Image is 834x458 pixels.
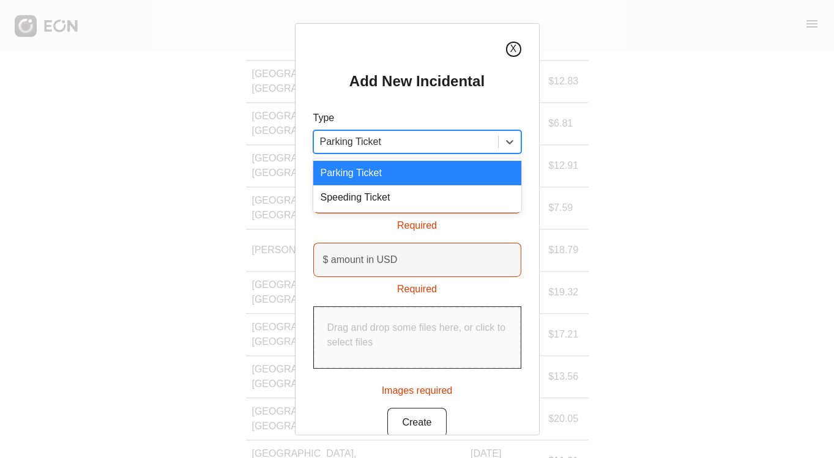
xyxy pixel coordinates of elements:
[313,160,521,185] div: Parking Ticket
[382,378,453,397] div: Images required
[387,407,446,437] button: Create
[313,276,521,296] div: Required
[323,252,398,267] label: $ amount in USD
[313,213,521,232] div: Required
[506,41,521,56] button: X
[327,320,507,349] p: Drag and drop some files here, or click to select files
[313,110,521,125] p: Type
[349,71,485,90] h2: Add New Incidental
[313,185,521,209] div: Speeding Ticket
